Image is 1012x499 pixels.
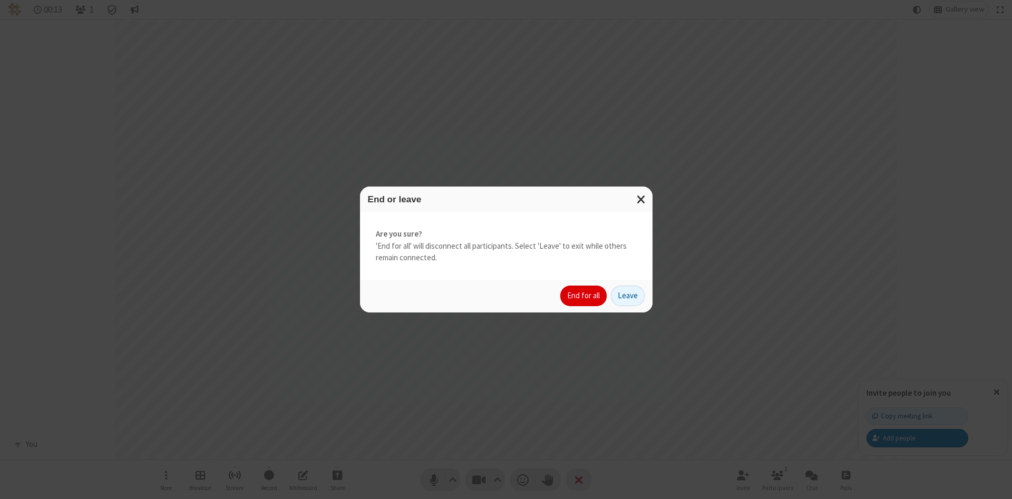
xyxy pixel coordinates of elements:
strong: Are you sure? [376,228,637,240]
button: Leave [611,286,645,307]
div: 'End for all' will disconnect all participants. Select 'Leave' to exit while others remain connec... [360,212,653,280]
button: Close modal [630,187,653,212]
button: End for all [560,286,607,307]
h3: End or leave [368,194,645,204]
